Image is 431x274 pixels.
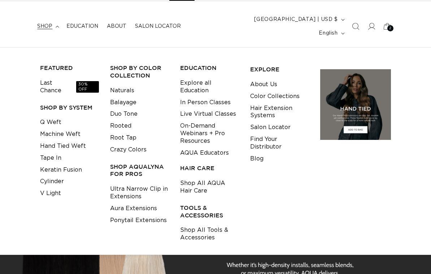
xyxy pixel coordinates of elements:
span: Salon Locator [135,23,181,30]
a: Education [62,19,103,34]
a: Color Collections [250,90,300,102]
a: About [103,19,131,34]
a: Live Virtual Classes [180,108,236,120]
a: On-Demand Webinars + Pro Resources [180,120,239,147]
a: Root Tap [110,132,136,144]
a: Balayage [110,97,136,109]
a: Last Chance30% OFF [40,77,99,97]
a: Blog [250,153,264,165]
a: Tape In [40,152,61,164]
a: Rooted [110,120,131,132]
span: 2 [389,25,392,31]
a: Hand Tied Weft [40,140,86,152]
summary: shop [33,19,62,34]
a: Ponytail Extensions [110,215,167,226]
a: AQUA Educators [180,147,229,159]
a: Q Weft [40,116,61,128]
a: In Person Classes [180,97,231,109]
a: Cylinder [40,176,64,187]
a: Shop All AQUA Hair Care [180,177,239,197]
a: Keratin Fusion [40,164,82,176]
a: V Light [40,187,61,199]
a: Explore all Education [180,77,239,97]
a: Duo Tone [110,108,138,120]
a: Crazy Colors [110,144,147,156]
span: Education [66,23,98,30]
button: [GEOGRAPHIC_DATA] | USD $ [250,13,348,26]
span: 30% OFF [76,81,99,93]
a: Salon Locator [131,19,185,34]
a: Naturals [110,85,134,97]
h3: EDUCATION [180,64,239,72]
span: About [107,23,126,30]
a: About Us [250,79,277,90]
span: English [319,30,338,37]
summary: Search [348,18,363,34]
a: Shop All Tools & Accessories [180,224,239,244]
a: Machine Weft [40,128,80,140]
h3: Shop AquaLyna for Pros [110,163,169,178]
h3: Shop by Color Collection [110,64,169,79]
h3: EXPLORE [250,66,309,73]
h3: FEATURED [40,64,99,72]
a: Aura Extensions [110,203,157,215]
h3: HAIR CARE [180,164,239,172]
span: shop [37,23,52,30]
a: Salon Locator [250,121,291,133]
span: [GEOGRAPHIC_DATA] | USD $ [254,16,338,23]
a: Find Your Distributor [250,133,309,153]
h3: SHOP BY SYSTEM [40,104,99,111]
h3: TOOLS & ACCESSORIES [180,204,239,219]
iframe: Chat Widget [395,239,431,274]
a: Ultra Narrow Clip in Extensions [110,183,169,203]
button: English [314,26,347,40]
a: Hair Extension Systems [250,102,309,122]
